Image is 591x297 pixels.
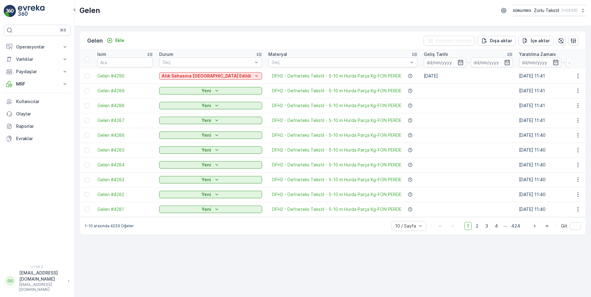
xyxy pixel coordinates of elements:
a: Gelen #4287 [97,117,153,123]
a: DFH2 - Defneteks Tekstil - 5-10 m Hurda Parça Kg-FON PERDE [272,177,402,183]
div: Toggle Row Selected [85,177,90,182]
a: DFH2 - Defneteks Tekstil - 5-10 m Hurda Parça Kg-FON PERDE [272,191,402,198]
p: Durum [159,51,173,57]
p: Operasyonlar [16,44,58,50]
p: - [467,59,470,66]
input: dd/mm/yyyy [424,57,466,67]
button: Yeni [159,191,262,198]
a: Raporlar [4,120,70,132]
p: İsim [97,51,106,57]
p: Yeni [202,132,211,138]
div: Toggle Row Selected [85,73,90,78]
span: v 1.49.2 [4,265,70,269]
a: DFH2 - Defneteks Tekstil - 5-10 m Hurda Parça Kg-FON PERDE [272,162,402,168]
a: DFH2 - Defneteks Tekstil - 5-10 m Hurda Parça Kg-FON PERDE [272,117,402,123]
p: Seç [272,59,408,65]
span: DFH2 - Defneteks Tekstil - 5-10 m Hurda Parça Kg-FON PERDE [272,206,402,212]
p: Geliş Tarihi [424,51,448,57]
button: Dışa aktar [478,36,516,46]
p: Yeni [202,147,211,153]
button: Operasyonlar [4,41,70,53]
span: 424 [508,222,523,230]
span: 4 [492,222,501,230]
p: Ekle [115,37,124,44]
div: Toggle Row Selected [85,207,90,212]
button: Yeni [159,87,262,94]
div: Toggle Row Selected [85,118,90,123]
div: Toggle Row Selected [85,133,90,138]
span: 2 [473,222,481,230]
a: Gelen #4285 [97,147,153,153]
button: GG[EMAIL_ADDRESS][DOMAIN_NAME][EMAIL_ADDRESS][DOMAIN_NAME] [4,270,70,292]
div: Toggle Row Selected [85,162,90,167]
a: Kullanıcılar [4,95,70,108]
div: Toggle Row Selected [85,103,90,108]
p: ... [504,222,507,230]
button: Zorlu Tekstil(+03:00) [512,5,586,16]
span: DFH2 - Defneteks Tekstil - 5-10 m Hurda Parça Kg-FON PERDE [272,73,402,79]
p: Varlıklar [16,56,58,62]
p: Yeni [202,191,211,198]
p: Yeni [202,88,211,94]
p: ( +03:00 ) [562,8,577,13]
button: Yeni [159,161,262,169]
img: logo_light-DOdMpM7g.png [18,5,45,17]
div: GG [5,276,15,286]
p: Filtreleri temizle [436,38,471,44]
a: Gelen #4284 [97,162,153,168]
input: dd/mm/yyyy [471,57,513,67]
a: Gelen #4289 [97,88,153,94]
p: Yeni [202,162,211,168]
p: Kullanıcılar [16,98,68,105]
img: logo [4,5,16,17]
a: DFH2 - Defneteks Tekstil - 5-10 m Hurda Parça Kg-FON PERDE [272,132,402,138]
p: Yaratılma Zamanı [519,51,556,57]
a: DFH2 - Defneteks Tekstil - 5-10 m Hurda Parça Kg-FON PERDE [272,88,402,94]
button: Yeni [159,102,262,109]
a: Olaylar [4,108,70,120]
p: Gelen [87,36,103,45]
button: İçe aktar [518,36,554,46]
a: Gelen #4286 [97,132,153,138]
td: [DATE] [421,69,516,83]
p: ⌘B [60,28,66,33]
p: Dışa aktar [490,38,512,44]
a: Gelen #4288 [97,102,153,109]
button: Yeni [159,146,262,154]
p: İçe aktar [531,38,550,44]
button: Paydaşlar [4,65,70,78]
input: Ara [97,57,153,67]
span: Git [561,223,567,229]
a: DFH2 - Defneteks Tekstil - 5-10 m Hurda Parça Kg-FON PERDE [272,102,402,109]
p: Seç [163,59,253,65]
a: Gelen #4281 [97,206,153,212]
p: MRF [16,81,58,87]
a: Gelen #4282 [97,191,153,198]
a: Gelen #4283 [97,177,153,183]
button: Atık Sahasına Kabul Edildi [159,72,262,80]
p: Yeni [202,206,211,212]
img: 6-1-9-3_wQBzyll.png [512,7,531,14]
p: Materyal [268,51,287,57]
div: Toggle Row Selected [85,88,90,93]
span: 3 [483,222,491,230]
p: Gelen [79,6,100,15]
button: MRF [4,78,70,90]
a: Gelen #4290 [97,73,153,79]
span: DFH2 - Defneteks Tekstil - 5-10 m Hurda Parça Kg-FON PERDE [272,147,402,153]
button: Yeni [159,132,262,139]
